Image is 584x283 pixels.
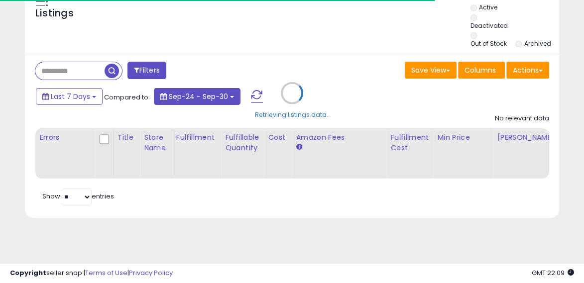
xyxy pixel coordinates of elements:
[10,269,173,278] div: seller snap | |
[255,110,330,119] div: Retrieving listings data..
[85,268,127,278] a: Terms of Use
[10,268,46,278] strong: Copyright
[532,268,574,278] span: 2025-10-8 22:09 GMT
[129,268,173,278] a: Privacy Policy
